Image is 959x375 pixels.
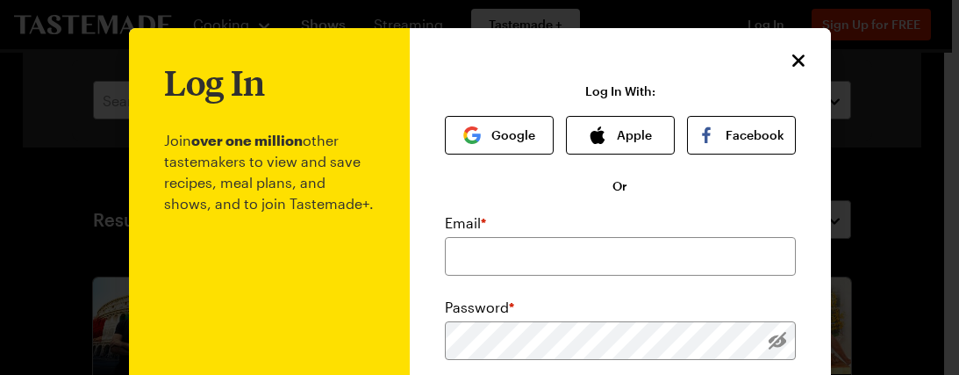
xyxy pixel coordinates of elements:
span: Or [612,177,627,195]
button: Apple [566,116,675,155]
label: Password [445,297,514,318]
button: Close [787,49,810,72]
h1: Log In [164,63,265,102]
button: Facebook [687,116,796,155]
label: Email [445,213,486,234]
button: Google [445,116,554,155]
p: Log In With: [585,84,655,98]
b: over one million [191,132,303,148]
